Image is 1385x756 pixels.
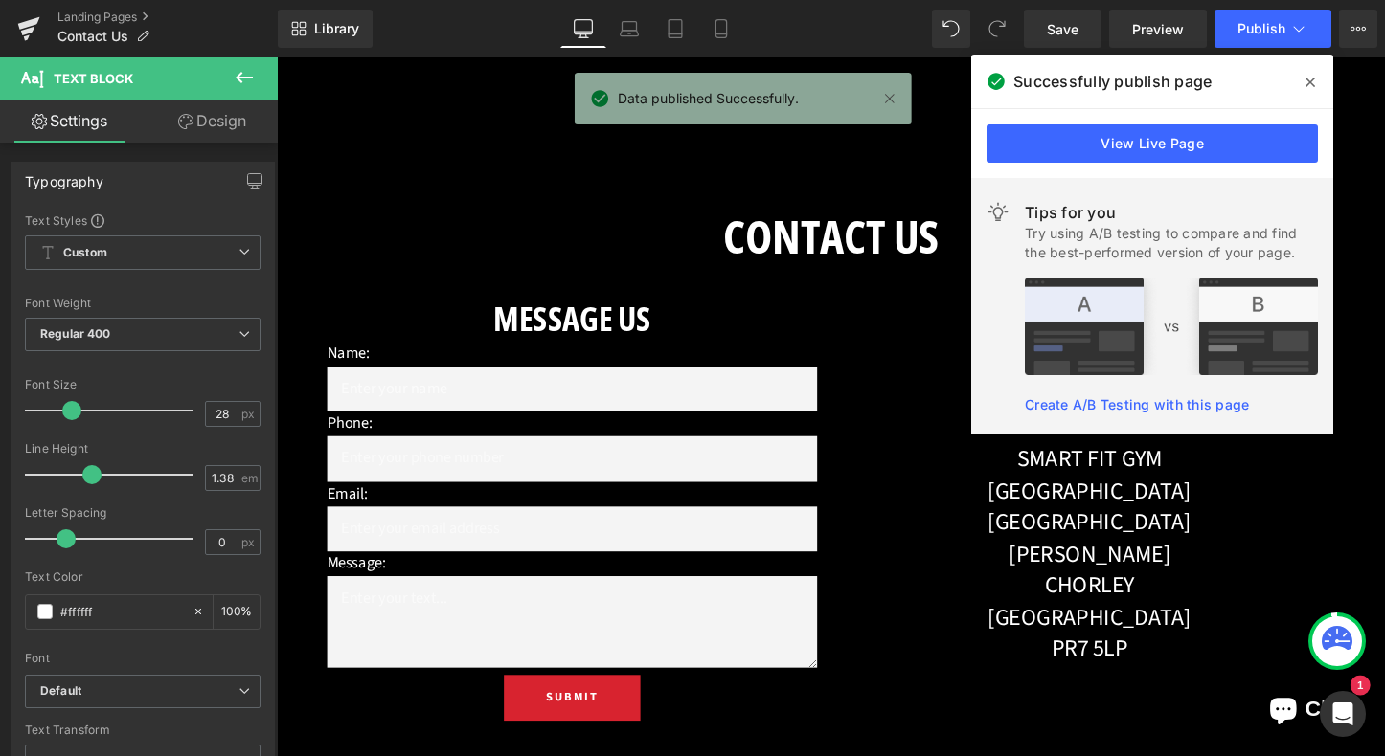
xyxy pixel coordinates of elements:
a: Create A/B Testing with this page [1025,396,1249,412]
span: Save [1047,19,1078,39]
h1: find us [594,334,1106,382]
p: Email: [53,444,565,470]
span: Contact Us [57,29,128,44]
div: Line Height [25,442,261,456]
span: Publish [1237,21,1285,36]
a: Laptop [606,10,652,48]
a: Preview [1109,10,1207,48]
a: Landing Pages [57,10,278,25]
span: Preview [1132,19,1184,39]
input: Enter your email address [53,470,565,517]
a: Tablet [652,10,698,48]
div: Text Styles [25,212,261,228]
input: Enter your name [53,323,565,370]
input: Enter your phone number [53,396,565,443]
b: Custom [63,245,107,261]
a: New Library [278,10,373,48]
inbox-online-store-chat: Shopify online store chat [1021,653,1144,715]
button: More [1339,10,1377,48]
div: Text Color [25,570,261,584]
button: Undo [932,10,970,48]
div: Tips for you [1025,201,1318,224]
p: Name: [53,298,565,323]
span: px [241,408,258,420]
div: Try using A/B testing to compare and find the best-performed version of your page. [1025,224,1318,262]
p: Phone: [53,370,565,396]
img: light.svg [987,201,1010,224]
span: Text Block [54,71,133,86]
h1: contact us [38,155,1121,221]
a: View Live Page [987,124,1318,163]
img: tip.png [1025,278,1318,375]
div: Font [25,652,261,665]
a: Design [143,100,282,143]
a: Desktop [560,10,606,48]
div: Typography [25,163,103,189]
button: Redo [978,10,1016,48]
span: Data published Successfully. [618,88,799,109]
div: Font Size [25,378,261,391]
p: 07726 726720 [594,298,1106,335]
a: Mobile [698,10,744,48]
i: Default [40,683,81,700]
p: Message: [53,517,565,543]
span: Successfully publish page [1013,70,1212,93]
button: Submit [238,646,380,694]
div: Font Weight [25,297,261,310]
h1: Message Us [53,250,565,298]
button: Publish [1215,10,1331,48]
span: Library [314,20,359,37]
h1: CALL US [594,250,1106,298]
b: Regular 400 [40,326,111,341]
div: Text Transform [25,723,261,737]
div: Open Intercom Messenger [1320,691,1366,737]
div: % [214,595,260,629]
div: Letter Spacing [25,506,261,520]
p: SMART FIT GYM [GEOGRAPHIC_DATA] [GEOGRAPHIC_DATA] [PERSON_NAME] CHORLEY [GEOGRAPHIC_DATA] PR7 5LP [594,404,1106,635]
span: px [241,536,258,548]
span: em [241,472,258,484]
input: Color [60,601,183,622]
